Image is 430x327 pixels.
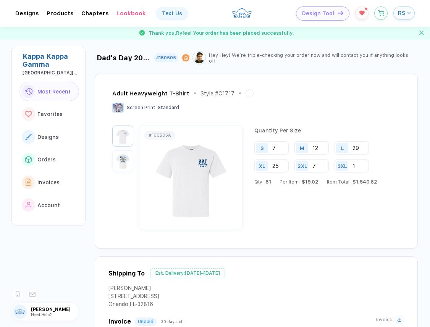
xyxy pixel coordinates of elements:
div: XL [259,163,265,169]
img: 497e5d08-8089-44bc-ae6e-9b05d9fef955_nt_front_1758911632595.jpg [114,127,131,145]
span: Favorites [37,111,63,117]
span: Design Tool [302,10,334,17]
img: success gif [136,27,148,39]
button: link to iconAccount [19,195,79,215]
img: Screen Print [112,103,124,113]
div: Quantity Per Size [254,127,398,141]
button: link to iconFavorites [19,104,79,124]
div: [PERSON_NAME] [108,285,159,293]
div: Qty: [254,179,271,185]
div: M [300,145,304,151]
div: #160505 [156,55,176,60]
img: link to icon [25,134,32,140]
button: link to iconInvoices [19,172,79,192]
div: Hey Hey! We’re triple-checking your order now and will contact you if anything looks off. [209,52,415,64]
div: 2XL [297,163,307,169]
div: Dad's Day 2025 [97,54,151,62]
span: Invoices [37,179,60,185]
button: link to iconOrders [19,150,79,170]
div: Adult Heavyweight T-Shirt [112,90,189,97]
span: Thank you, Rylee ! Your order has been placed successfully. [149,30,294,36]
span: Standard [158,105,179,110]
button: Design Toolicon [296,6,349,21]
div: Style # C1717 [200,90,234,97]
div: 3XL [338,163,347,169]
div: University of Central Florida [23,70,79,76]
div: Per Item: [280,179,318,185]
span: Designs [37,134,59,140]
img: link to icon [25,156,32,163]
button: link to iconDesigns [19,127,79,147]
button: link to iconMost Recent [19,82,79,101]
div: ProductsToggle dropdown menu [47,10,74,17]
img: icon [338,11,343,15]
div: Est. Delivery: [DATE]–[DATE] [150,268,225,278]
img: user profile [13,304,27,319]
a: Text Us [156,7,188,19]
span: Invoice [376,317,393,322]
div: Kappa Kappa Gamma [23,52,79,68]
img: link to icon [25,111,32,118]
img: crown [232,5,252,21]
span: Screen Print : [127,105,157,110]
span: [PERSON_NAME] [31,307,79,312]
img: 497e5d08-8089-44bc-ae6e-9b05d9fef955_nt_back_1758911632598.jpg [114,152,131,169]
img: Tariq.png [194,52,205,63]
div: S [260,145,264,151]
span: Account [37,202,60,208]
sup: 1 [365,8,367,10]
img: link to icon [26,179,32,186]
div: DesignsToggle dropdown menu [15,10,39,17]
span: Need Help? [31,312,52,317]
div: Item Total: [327,179,377,185]
img: link to icon [26,202,32,209]
button: RS [393,6,415,20]
div: Shipping To [108,270,145,277]
span: $19.02 [300,179,318,185]
div: Orlando , FL - 32816 [108,301,159,309]
div: L [341,145,344,151]
span: RS [398,10,406,16]
div: Lookbook [116,10,146,17]
span: Most Recent [37,89,71,95]
img: 497e5d08-8089-44bc-ae6e-9b05d9fef955_nt_front_1758911632595.jpg [141,133,241,222]
div: LookbookToggle dropdown menu chapters [116,10,146,17]
span: Orders [37,156,56,163]
div: ChaptersToggle dropdown menu chapters [81,10,109,17]
span: $1,540.62 [351,179,377,185]
div: [STREET_ADDRESS] [108,293,159,301]
div: Unpaid [138,319,154,324]
div: # 160505A [149,133,171,138]
div: Text Us [162,10,182,16]
img: link to icon [25,88,32,95]
span: 30 days left [161,319,184,324]
span: 81 [263,179,271,185]
span: Invoice [108,318,131,325]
